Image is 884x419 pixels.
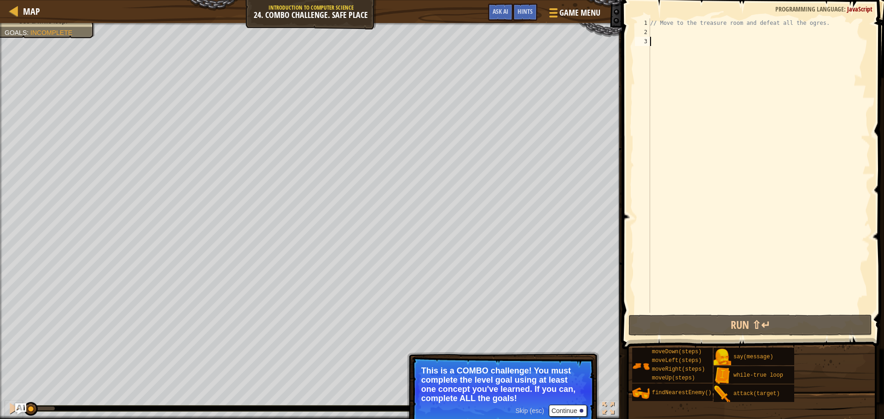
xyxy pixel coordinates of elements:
[632,385,650,402] img: portrait.png
[733,372,783,379] span: while-true loop
[733,390,780,397] span: attack(target)
[542,4,606,25] button: Game Menu
[635,18,650,28] div: 1
[847,5,872,13] span: JavaScript
[493,7,508,16] span: Ask AI
[652,349,702,355] span: moveDown(steps)
[599,400,617,419] button: Toggle fullscreen
[5,400,23,419] button: Ctrl + P: Pause
[714,349,731,366] img: portrait.png
[27,29,30,36] span: :
[635,37,650,46] div: 3
[733,354,773,360] span: say(message)
[652,390,712,396] span: findNearestEnemy()
[488,4,513,21] button: Ask AI
[628,315,872,336] button: Run ⇧↵
[421,366,585,403] p: This is a COMBO challenge! You must complete the level goal using at least one concept you've lea...
[635,28,650,37] div: 2
[549,405,587,417] button: Continue
[518,7,533,16] span: Hints
[714,385,731,403] img: portrait.png
[559,7,600,19] span: Game Menu
[652,375,695,381] span: moveUp(steps)
[652,366,705,373] span: moveRight(steps)
[30,29,72,36] span: Incomplete
[18,5,40,17] a: Map
[15,403,26,414] button: Ask AI
[23,5,40,17] span: Map
[844,5,847,13] span: :
[775,5,844,13] span: Programming language
[652,357,702,364] span: moveLeft(steps)
[5,29,27,36] span: Goals
[714,367,731,385] img: portrait.png
[632,357,650,375] img: portrait.png
[515,407,544,414] span: Skip (esc)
